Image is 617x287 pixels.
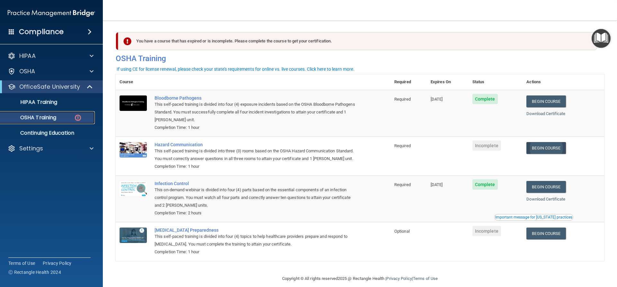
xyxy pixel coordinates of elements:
[431,182,443,187] span: [DATE]
[8,67,94,75] a: OSHA
[155,186,358,209] div: This on-demand webinar is divided into four (4) parts based on the essential components of an inf...
[495,215,572,219] div: Important message for [US_STATE] practices
[116,54,604,63] h4: OSHA Training
[116,66,355,72] button: If using CE for license renewal, please check your state's requirements for online vs. live cours...
[472,140,501,151] span: Incomplete
[155,181,358,186] a: Infection Control
[155,228,358,233] a: [MEDICAL_DATA] Preparedness
[472,226,501,236] span: Incomplete
[155,233,358,248] div: This self-paced training is divided into four (4) topics to help healthcare providers prepare and...
[19,83,80,91] p: OfficeSafe University
[8,7,95,20] img: PMB logo
[43,260,72,266] a: Privacy Policy
[8,145,94,152] a: Settings
[494,214,573,220] button: Read this if you are a dental practitioner in the state of CA
[155,101,358,124] div: This self-paced training is divided into four (4) exposure incidents based on the OSHA Bloodborne...
[394,182,411,187] span: Required
[123,37,131,45] img: exclamation-circle-solid-danger.72ef9ffc.png
[155,142,358,147] a: Hazard Communication
[155,124,358,131] div: Completion Time: 1 hour
[19,67,35,75] p: OSHA
[431,97,443,102] span: [DATE]
[394,97,411,102] span: Required
[8,260,35,266] a: Terms of Use
[74,114,82,122] img: danger-circle.6113f641.png
[526,142,566,154] a: Begin Course
[526,228,566,239] a: Begin Course
[390,74,427,90] th: Required
[4,114,56,121] p: OSHA Training
[526,95,566,107] a: Begin Course
[19,52,36,60] p: HIPAA
[386,276,412,281] a: Privacy Policy
[523,74,604,90] th: Actions
[469,74,523,90] th: Status
[8,269,61,275] span: Ⓒ Rectangle Health 2024
[592,29,611,48] button: Open Resource Center
[155,248,358,256] div: Completion Time: 1 hour
[526,197,565,202] a: Download Certificate
[19,145,43,152] p: Settings
[155,95,358,101] a: Bloodborne Pathogens
[155,163,358,170] div: Completion Time: 1 hour
[8,83,93,91] a: OfficeSafe University
[19,27,64,36] h4: Compliance
[526,111,565,116] a: Download Certificate
[116,74,151,90] th: Course
[118,32,597,50] div: You have a course that has expired or is incomplete. Please complete the course to get your certi...
[427,74,469,90] th: Expires On
[155,147,358,163] div: This self-paced training is divided into three (3) rooms based on the OSHA Hazard Communication S...
[413,276,438,281] a: Terms of Use
[117,67,354,71] div: If using CE for license renewal, please check your state's requirements for online vs. live cours...
[155,209,358,217] div: Completion Time: 2 hours
[394,229,410,234] span: Optional
[4,99,57,105] p: HIPAA Training
[394,143,411,148] span: Required
[526,181,566,193] a: Begin Course
[4,130,92,136] p: Continuing Education
[8,52,94,60] a: HIPAA
[472,94,498,104] span: Complete
[472,179,498,190] span: Complete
